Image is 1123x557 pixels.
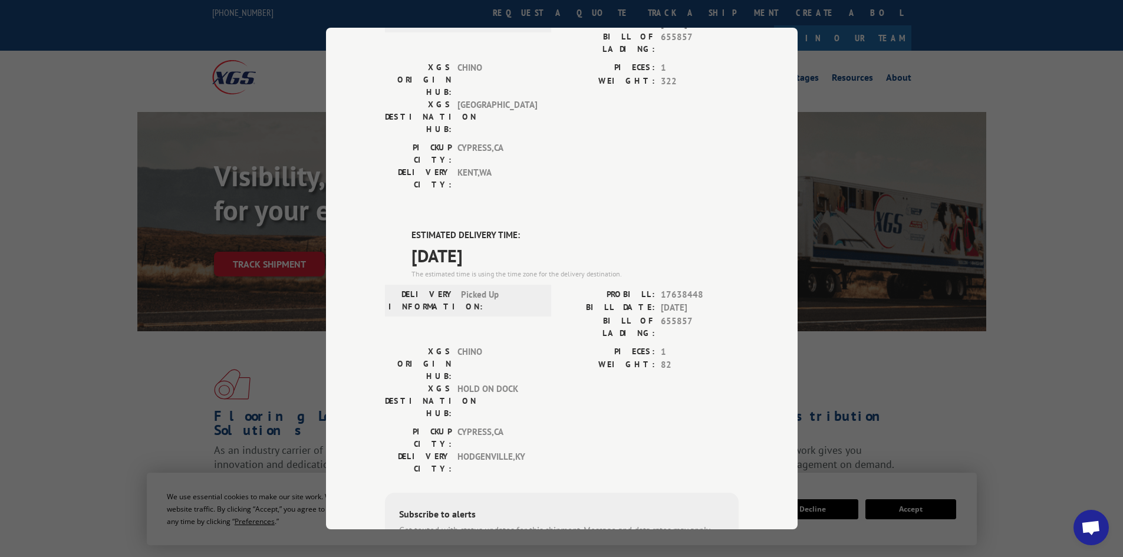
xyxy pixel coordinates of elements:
span: 82 [661,358,739,372]
label: DELIVERY CITY: [385,166,452,191]
span: HOLD ON DOCK [457,383,537,420]
label: DELIVERY CITY: [385,450,452,475]
label: PICKUP CITY: [385,426,452,450]
span: KENT , WA [457,166,537,191]
span: CHINO [457,61,537,98]
span: CYPRESS , CA [457,426,537,450]
span: [DATE] [661,301,739,315]
span: [GEOGRAPHIC_DATA] [457,98,537,136]
span: 655857 [661,31,739,55]
label: PIECES: [562,345,655,359]
label: PICKUP CITY: [385,141,452,166]
span: CHINO [457,345,537,383]
span: 655857 [661,315,739,340]
label: XGS DESTINATION HUB: [385,98,452,136]
label: BILL OF LADING: [562,31,655,55]
span: 1 [661,345,739,359]
label: ESTIMATED DELIVERY TIME: [411,229,739,242]
div: Open chat [1073,510,1109,545]
label: XGS ORIGIN HUB: [385,61,452,98]
span: 17638448 [661,288,739,302]
label: XGS DESTINATION HUB: [385,383,452,420]
span: 322 [661,75,739,88]
label: XGS ORIGIN HUB: [385,345,452,383]
div: Get texted with status updates for this shipment. Message and data rates may apply. Message frequ... [399,524,724,551]
label: PROBILL: [562,288,655,302]
span: [DATE] [411,242,739,269]
label: BILL OF LADING: [562,315,655,340]
label: BILL DATE: [562,301,655,315]
span: CYPRESS , CA [457,141,537,166]
span: HODGENVILLE , KY [457,450,537,475]
label: DELIVERY INFORMATION: [388,288,455,313]
label: WEIGHT: [562,358,655,372]
div: Subscribe to alerts [399,507,724,524]
span: Picked Up [461,288,541,313]
div: The estimated time is using the time zone for the delivery destination. [411,269,739,279]
span: 1 [661,61,739,75]
label: WEIGHT: [562,75,655,88]
label: PIECES: [562,61,655,75]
